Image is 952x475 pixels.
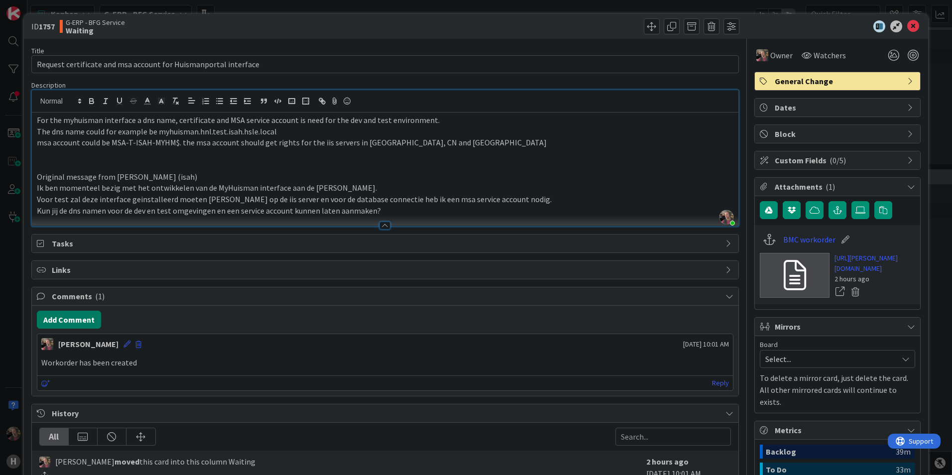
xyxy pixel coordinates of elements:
[37,311,101,329] button: Add Comment
[712,377,729,389] a: Reply
[834,285,845,298] a: Open
[683,339,729,350] span: [DATE] 10:01 AM
[31,55,739,73] input: type card name here...
[37,171,733,183] p: Original message from [PERSON_NAME] (isah)
[39,457,50,468] img: BF
[775,181,902,193] span: Attachments
[896,445,911,459] div: 39m
[770,49,793,61] span: Owner
[58,338,119,350] div: [PERSON_NAME]
[95,291,105,301] span: ( 1 )
[783,234,835,245] a: BMC workorder
[814,49,846,61] span: Watchers
[41,338,53,350] img: BF
[52,290,720,302] span: Comments
[775,424,902,436] span: Metrics
[31,46,44,55] label: Title
[39,21,55,31] b: 1757
[37,194,733,205] p: Voor test zal deze interface geinstalleerd moeten [PERSON_NAME] op de iis server en voor de datab...
[31,81,66,90] span: Description
[52,407,720,419] span: History
[52,237,720,249] span: Tasks
[66,18,125,26] span: G-ERP - BFG Service
[834,253,915,274] a: [URL][PERSON_NAME][DOMAIN_NAME]
[37,205,733,217] p: Kun jij de dns namen voor de dev en test omgevingen en een service account kunnen laten aanmaken?
[37,115,733,126] p: For the myhuisman interface a dns name, certificate and MSA service account is need for the dev a...
[21,1,45,13] span: Support
[646,457,689,467] b: 2 hours ago
[775,75,902,87] span: General Change
[766,445,896,459] div: Backlog
[826,182,835,192] span: ( 1 )
[719,210,733,224] img: mUQgmzPMbl307rknRjqrXhhrfDoDWjCu.png
[55,456,255,468] span: [PERSON_NAME] this card into this column Waiting
[37,137,733,148] p: msa account could be MSA-T-ISAH-MYHM$. the msa account should get rights for the iis servers in [...
[615,428,731,446] input: Search...
[41,357,729,368] p: Workorder has been created
[115,457,139,467] b: moved
[830,155,846,165] span: ( 0/5 )
[31,20,55,32] span: ID
[66,26,125,34] b: Waiting
[775,154,902,166] span: Custom Fields
[834,274,915,284] div: 2 hours ago
[760,341,778,348] span: Board
[775,102,902,114] span: Dates
[756,49,768,61] img: BF
[765,352,893,366] span: Select...
[37,126,733,137] p: The dns name could for example be myhuisman.hnl.test.isah.hsle.local
[52,264,720,276] span: Links
[775,321,902,333] span: Mirrors
[40,428,69,445] div: All
[760,372,915,408] p: To delete a mirror card, just delete the card. All other mirrored cards will continue to exists.
[37,182,733,194] p: Ik ben momenteel bezig met het ontwikkelen van de MyHuisman interface aan de [PERSON_NAME].
[775,128,902,140] span: Block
